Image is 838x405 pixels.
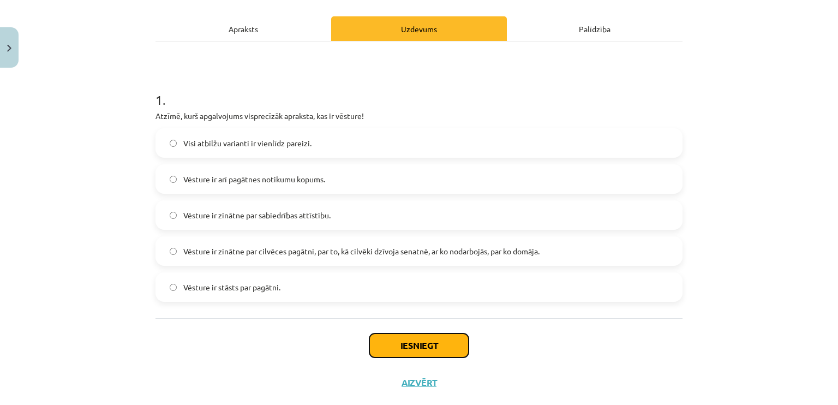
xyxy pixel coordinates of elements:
input: Vēsture ir arī pagātnes notikumu kopums. [170,176,177,183]
div: Uzdevums [331,16,507,41]
div: Palīdzība [507,16,683,41]
button: Iesniegt [369,333,469,358]
span: Vēsture ir zinātne par sabiedrības attīstību. [183,210,331,221]
span: Vēsture ir stāsts par pagātni. [183,282,280,293]
div: Apraksts [155,16,331,41]
span: Visi atbilžu varianti ir vienlīdz pareizi. [183,138,312,149]
span: Vēsture ir zinātne par cilvēces pagātni, par to, kā cilvēki dzīvoja senatnē, ar ko nodarbojās, pa... [183,246,540,257]
input: Vēsture ir zinātne par sabiedrības attīstību. [170,212,177,219]
button: Aizvērt [398,377,440,388]
h1: 1 . [155,73,683,107]
input: Vēsture ir zinātne par cilvēces pagātni, par to, kā cilvēki dzīvoja senatnē, ar ko nodarbojās, pa... [170,248,177,255]
input: Visi atbilžu varianti ir vienlīdz pareizi. [170,140,177,147]
span: Vēsture ir arī pagātnes notikumu kopums. [183,174,325,185]
p: Atzīmē, kurš apgalvojums visprecīzāk apraksta, kas ir vēsture! [155,110,683,122]
img: icon-close-lesson-0947bae3869378f0d4975bcd49f059093ad1ed9edebbc8119c70593378902aed.svg [7,45,11,52]
input: Vēsture ir stāsts par pagātni. [170,284,177,291]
